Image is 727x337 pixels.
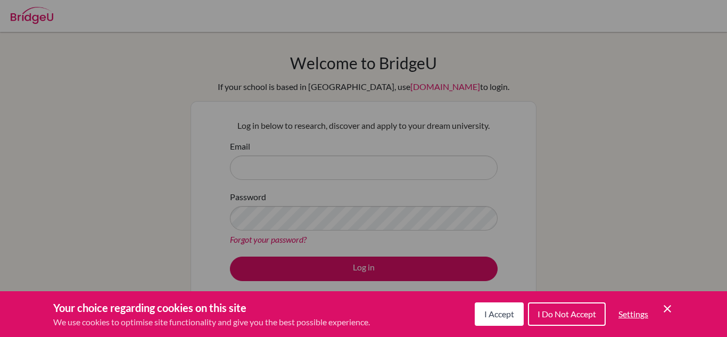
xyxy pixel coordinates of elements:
button: I Accept [475,302,524,326]
h3: Your choice regarding cookies on this site [53,300,370,316]
button: Save and close [661,302,674,315]
span: I Do Not Accept [538,309,596,319]
span: I Accept [484,309,514,319]
p: We use cookies to optimise site functionality and give you the best possible experience. [53,316,370,328]
button: I Do Not Accept [528,302,606,326]
span: Settings [618,309,648,319]
button: Settings [610,303,657,325]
